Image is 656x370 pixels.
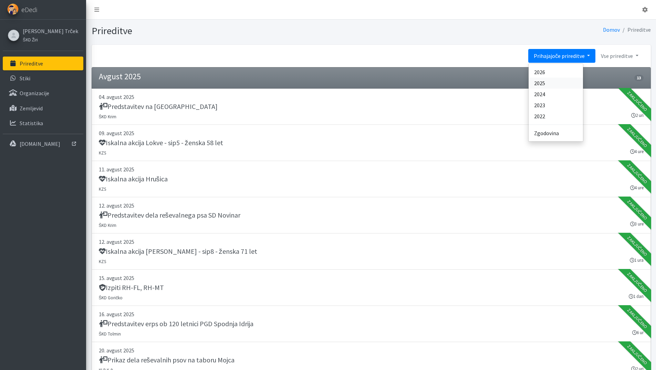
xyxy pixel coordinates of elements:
a: 04. avgust 2025 Predstavitev na [GEOGRAPHIC_DATA] ŠKD Krim 2 uri Zaključeno [92,89,651,125]
p: 12. avgust 2025 [99,201,644,210]
p: Statistika [20,120,43,127]
a: Zgodovina [529,128,583,139]
h5: Predstavitev na [GEOGRAPHIC_DATA] [99,102,218,111]
h5: Iskalna akcija Lokve - sip5 - ženska 58 let [99,139,223,147]
a: Stiki [3,71,83,85]
p: Zemljevid [20,105,43,112]
img: eDedi [7,3,19,15]
p: [DOMAIN_NAME] [20,140,60,147]
a: 2023 [529,100,583,111]
a: 12. avgust 2025 Predstavitev dela reševalnega psa SD Novinar ŠKD Krim 3 ure Zaključeno [92,197,651,233]
a: 15. avgust 2025 Izpiti RH-FL, RH-MT ŠKD Goričko 1 dan Zaključeno [92,270,651,306]
p: 09. avgust 2025 [99,129,644,137]
small: ŠKD Goričko [99,295,123,300]
a: Zemljevid [3,101,83,115]
a: 16. avgust 2025 Predstavitev erps ob 120 letnici PGD Spodnja Idrija ŠKD Tolmin 6 ur Zaključeno [92,306,651,342]
a: 2026 [529,67,583,78]
h4: Avgust 2025 [99,72,141,82]
a: 09. avgust 2025 Iskalna akcija Lokve - sip5 - ženska 58 let KZS 4 ure Zaključeno [92,125,651,161]
a: 2024 [529,89,583,100]
a: 2022 [529,111,583,122]
p: Prireditve [20,60,43,67]
h5: Izpiti RH-FL, RH-MT [99,283,164,292]
p: Organizacije [20,90,49,97]
a: ŠKD Žiri [23,35,78,43]
p: 04. avgust 2025 [99,93,644,101]
p: 20. avgust 2025 [99,346,644,354]
a: Domov [603,26,620,33]
a: [DOMAIN_NAME] [3,137,83,151]
h5: Predstavitev erps ob 120 letnici PGD Spodnja Idrija [99,320,253,328]
p: 15. avgust 2025 [99,274,644,282]
h5: Iskalna akcija [PERSON_NAME] - sip8 - ženska 71 let [99,247,257,256]
small: ŠKD Žiri [23,37,38,42]
small: ŠKD Krim [99,114,117,119]
small: ŠKD Krim [99,222,117,228]
a: 11. avgust 2025 Iskalna akcija Hrušica KZS 4 ure Zaključeno [92,161,651,197]
small: ŠKD Tolmin [99,331,121,337]
span: eDedi [21,4,37,15]
h5: Iskalna akcija Hrušica [99,175,168,183]
small: KZS [99,186,106,192]
p: Stiki [20,75,30,82]
p: 12. avgust 2025 [99,238,644,246]
h1: Prireditve [92,25,369,37]
li: Prireditve [620,25,651,35]
a: 2025 [529,78,583,89]
a: Prireditve [3,57,83,70]
a: [PERSON_NAME] Trček [23,27,78,35]
a: Vse prireditve [595,49,644,63]
p: 16. avgust 2025 [99,310,644,318]
a: 12. avgust 2025 Iskalna akcija [PERSON_NAME] - sip8 - ženska 71 let KZS 1 ura Zaključeno [92,233,651,270]
small: KZS [99,150,106,156]
a: Organizacije [3,86,83,100]
a: Statistika [3,116,83,130]
a: Prihajajoče prireditve [528,49,595,63]
small: KZS [99,259,106,264]
span: 13 [634,75,643,81]
h5: Prikaz dela reševalnih psov na taboru Mojca [99,356,235,364]
p: 11. avgust 2025 [99,165,644,173]
h5: Predstavitev dela reševalnega psa SD Novinar [99,211,240,219]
